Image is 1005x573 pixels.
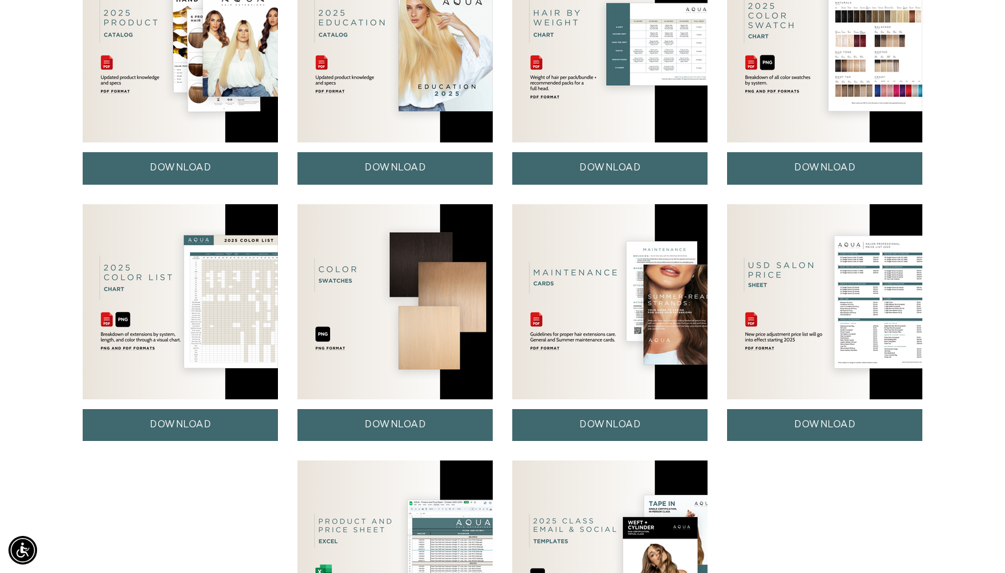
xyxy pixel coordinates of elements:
a: DOWNLOAD [297,152,493,184]
a: DOWNLOAD [512,409,708,441]
a: DOWNLOAD [727,409,922,441]
a: DOWNLOAD [512,152,708,184]
a: DOWNLOAD [727,152,922,184]
a: DOWNLOAD [83,409,278,441]
a: DOWNLOAD [83,152,278,184]
div: Accessibility Menu [8,536,37,565]
iframe: Chat Widget [940,511,1005,573]
a: DOWNLOAD [297,409,493,441]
